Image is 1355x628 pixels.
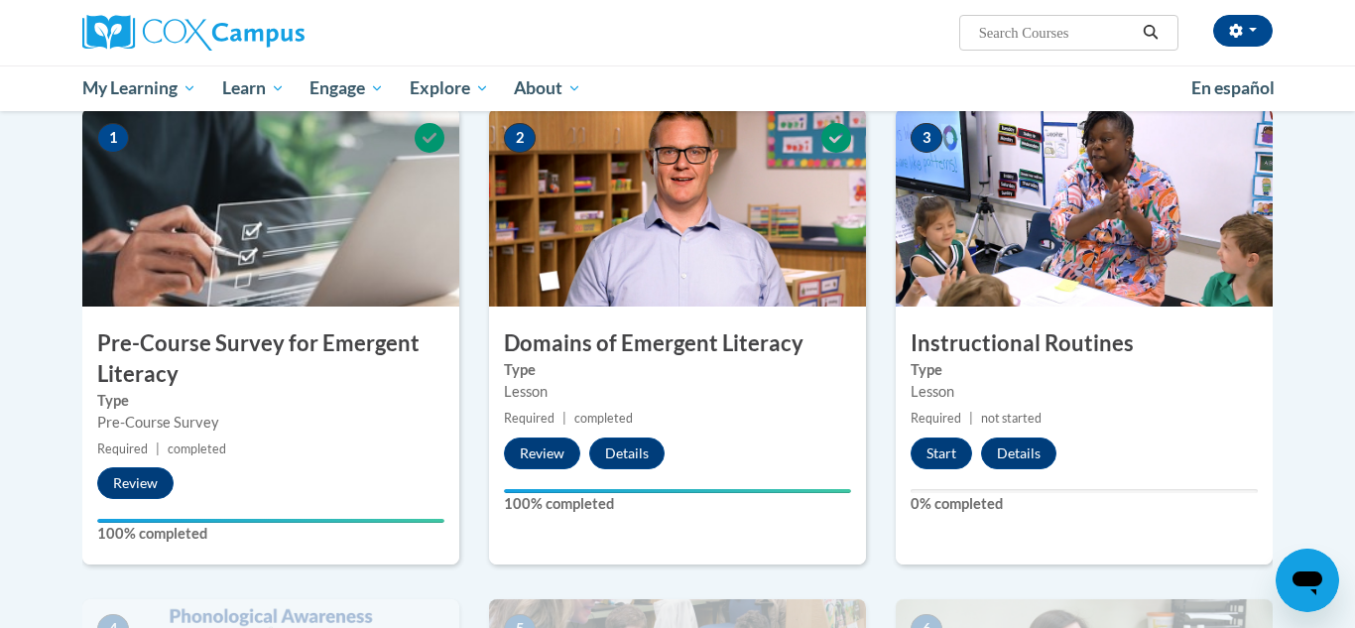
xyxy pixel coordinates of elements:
button: Details [589,438,665,469]
span: | [562,411,566,426]
div: Lesson [911,381,1258,403]
label: 100% completed [97,523,444,545]
h3: Domains of Emergent Literacy [489,328,866,359]
button: Review [97,467,174,499]
span: not started [981,411,1042,426]
label: Type [97,390,444,412]
span: Learn [222,76,285,100]
span: Required [504,411,554,426]
span: completed [168,441,226,456]
span: 1 [97,123,129,153]
h3: Pre-Course Survey for Emergent Literacy [82,328,459,390]
button: Details [981,438,1056,469]
div: Your progress [97,519,444,523]
span: Required [911,411,961,426]
a: My Learning [69,65,209,111]
input: Search Courses [977,21,1136,45]
button: Account Settings [1213,15,1273,47]
span: About [514,76,581,100]
img: Course Image [896,108,1273,307]
button: Search [1136,21,1166,45]
span: 3 [911,123,942,153]
span: My Learning [82,76,196,100]
img: Course Image [489,108,866,307]
label: Type [504,359,851,381]
div: Lesson [504,381,851,403]
button: Review [504,438,580,469]
span: 2 [504,123,536,153]
img: Cox Campus [82,15,305,51]
span: Required [97,441,148,456]
a: En español [1178,67,1288,109]
a: About [502,65,595,111]
a: Explore [397,65,502,111]
a: Cox Campus [82,15,459,51]
span: | [156,441,160,456]
a: Learn [209,65,298,111]
iframe: Button to launch messaging window [1276,549,1339,612]
span: | [969,411,973,426]
div: Main menu [53,65,1302,111]
span: Explore [410,76,489,100]
label: 0% completed [911,493,1258,515]
label: 100% completed [504,493,851,515]
img: Course Image [82,108,459,307]
h3: Instructional Routines [896,328,1273,359]
span: Engage [309,76,384,100]
div: Pre-Course Survey [97,412,444,434]
button: Start [911,438,972,469]
a: Engage [297,65,397,111]
span: En español [1191,77,1275,98]
div: Your progress [504,489,851,493]
label: Type [911,359,1258,381]
span: completed [574,411,633,426]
